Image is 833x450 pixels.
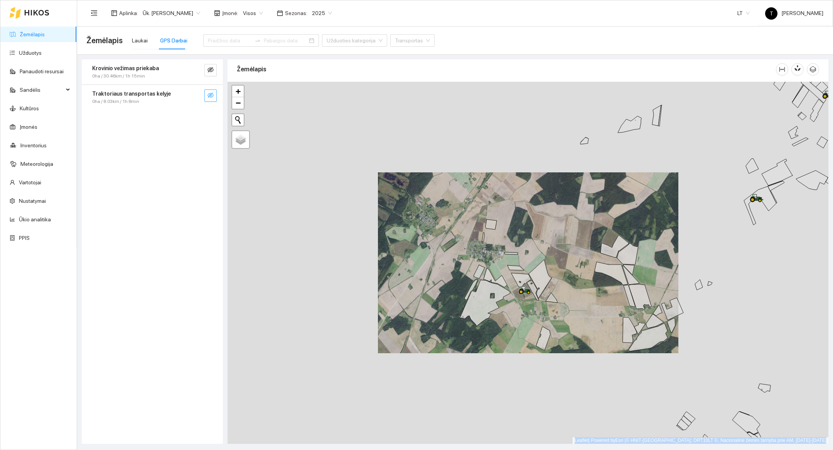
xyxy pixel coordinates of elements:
span: eye-invisible [207,92,214,99]
button: eye-invisible [204,64,217,76]
div: Žemėlapis [237,58,776,80]
div: Laukai [132,36,148,45]
a: Nustatymai [19,198,46,204]
span: Ūk. Sigitas Krivickas [143,7,200,19]
span: to [255,37,261,44]
button: Initiate a new search [232,114,244,126]
span: layout [111,10,117,16]
span: menu-fold [91,10,98,17]
span: Žemėlapis [86,34,123,47]
strong: Krovinio vežimas priekaba [92,65,159,71]
span: calendar [277,10,283,16]
a: Ūkio analitika [19,216,51,222]
span: Įmonė : [222,9,238,17]
button: column-width [776,63,788,76]
a: Zoom in [232,86,244,97]
span: − [236,98,241,108]
button: eye-invisible [204,89,217,102]
a: Inventorius [20,142,47,148]
span: [PERSON_NAME] [765,10,823,16]
span: column-width [776,66,788,72]
span: T [770,7,773,20]
div: Krovinio vežimas priekaba0ha / 30.46km / 1h 15mineye-invisible [82,59,223,84]
a: Vartotojai [19,179,41,185]
a: Užduotys [19,50,42,56]
a: Žemėlapis [20,31,45,37]
a: Meteorologija [20,161,53,167]
span: Sandėlis [20,82,64,98]
a: Leaflet [575,438,588,443]
div: | Powered by © HNIT-[GEOGRAPHIC_DATA]; ORT10LT ©, Nacionalinė žemės tarnyba prie AM, [DATE]-[DATE] [573,437,828,444]
span: 2025 [312,7,332,19]
a: Panaudoti resursai [20,68,64,74]
strong: Traktoriaus transportas kelyje [92,91,171,97]
a: Įmonės [20,124,37,130]
span: Sezonas : [285,9,307,17]
span: Aplinka : [119,9,138,17]
a: Layers [232,131,249,148]
input: Pabaigos data [264,36,307,45]
span: Visos [243,7,263,19]
span: swap-right [255,37,261,44]
span: LT [737,7,750,19]
a: Zoom out [232,97,244,109]
a: Kultūros [20,105,39,111]
span: 0ha / 30.46km / 1h 15min [92,72,145,80]
div: GPS Darbai [160,36,187,45]
span: shop [214,10,220,16]
div: Traktoriaus transportas kelyje0ha / 8.03km / 1h 8mineye-invisible [82,85,223,110]
input: Pradžios data [208,36,251,45]
a: Esri [615,438,624,443]
span: + [236,86,241,96]
a: PPIS [19,235,30,241]
span: eye-invisible [207,67,214,74]
span: 0ha / 8.03km / 1h 8min [92,98,139,105]
button: menu-fold [86,5,102,21]
span: | [625,438,626,443]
